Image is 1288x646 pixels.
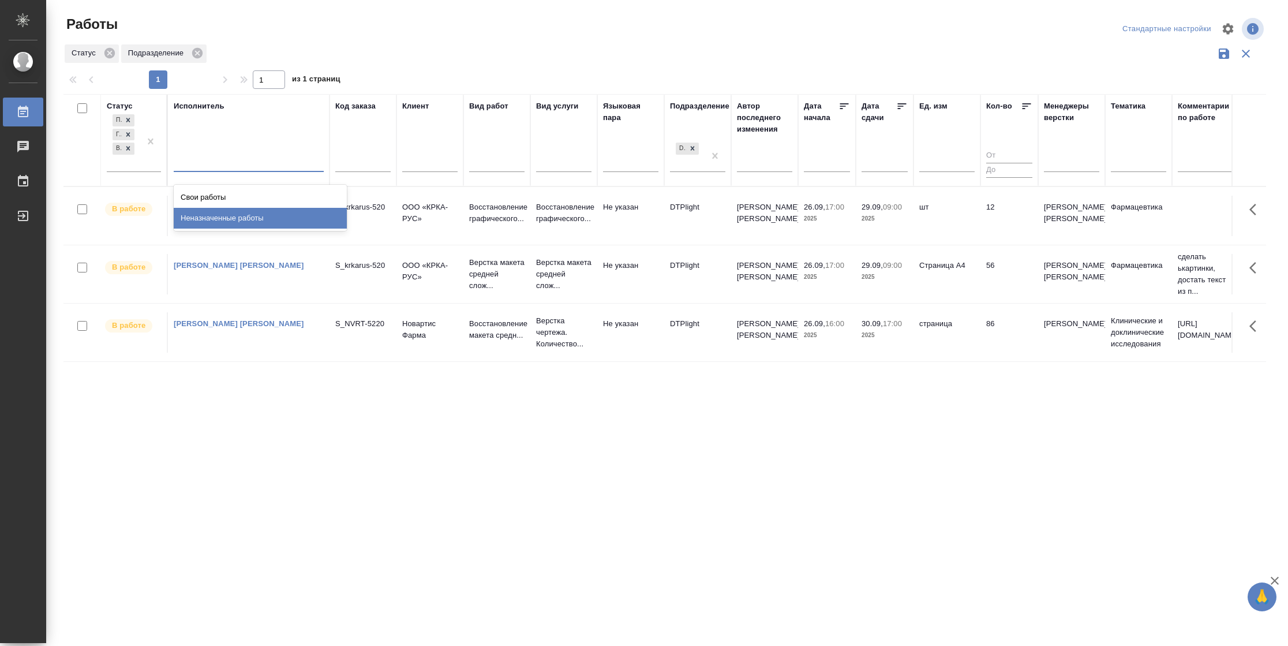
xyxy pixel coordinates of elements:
[1111,315,1166,350] p: Клинические и доклинические исследования
[862,213,908,225] p: 2025
[825,261,844,270] p: 17:00
[731,254,798,294] td: [PERSON_NAME] [PERSON_NAME]
[980,254,1038,294] td: 56
[1044,318,1099,330] p: [PERSON_NAME]
[1044,100,1099,124] div: Менеджеры верстки
[664,312,731,353] td: DTPlight
[1111,260,1166,271] p: Фармацевтика
[804,261,825,270] p: 26.09,
[804,100,838,124] div: Дата начала
[804,319,825,328] p: 26.09,
[804,271,850,283] p: 2025
[664,254,731,294] td: DTPlight
[335,318,391,330] div: S_NVRT-5220
[597,312,664,353] td: Не указан
[1235,43,1257,65] button: Сбросить фильтры
[112,262,145,273] p: В работе
[603,100,658,124] div: Языковая пара
[883,261,902,270] p: 09:00
[469,257,525,292] p: Верстка макета средней слож...
[1178,318,1233,341] p: [URL][DOMAIN_NAME]..
[536,100,579,112] div: Вид услуги
[883,319,902,328] p: 17:00
[597,196,664,236] td: Не указан
[731,312,798,353] td: [PERSON_NAME] [PERSON_NAME]
[113,143,122,155] div: В работе
[1213,43,1235,65] button: Сохранить фильтры
[104,201,161,217] div: Исполнитель выполняет работу
[1242,254,1270,282] button: Здесь прячутся важные кнопки
[1214,15,1242,43] span: Настроить таблицу
[112,320,145,331] p: В работе
[65,44,119,63] div: Статус
[913,312,980,353] td: страница
[1252,585,1272,609] span: 🙏
[128,47,188,59] p: Подразделение
[335,100,376,112] div: Код заказа
[469,318,525,341] p: Восстановление макета средн...
[174,187,347,208] div: Свои работы
[536,257,591,292] p: Верстка макета средней слож...
[469,201,525,225] p: Восстановление графического...
[335,201,391,213] div: S_krkarus-520
[1111,201,1166,213] p: Фармацевтика
[986,100,1012,112] div: Кол-во
[1248,582,1276,611] button: 🙏
[986,163,1032,177] input: До
[862,100,896,124] div: Дата сдачи
[174,100,224,112] div: Исполнитель
[174,261,304,270] a: [PERSON_NAME] [PERSON_NAME]
[825,203,844,211] p: 17:00
[1242,18,1266,40] span: Посмотреть информацию
[664,196,731,236] td: DTPlight
[1242,312,1270,340] button: Здесь прячутся важные кнопки
[292,72,340,89] span: из 1 страниц
[883,203,902,211] p: 09:00
[536,315,591,350] p: Верстка чертежа. Количество...
[1119,20,1214,38] div: split button
[675,141,700,156] div: DTPlight
[1178,100,1233,124] div: Комментарии по работе
[862,319,883,328] p: 30.09,
[112,203,145,215] p: В работе
[913,254,980,294] td: Страница А4
[111,128,136,142] div: Подбор, Готов к работе, В работе
[104,318,161,334] div: Исполнитель выполняет работу
[402,100,429,112] div: Клиент
[862,271,908,283] p: 2025
[107,100,133,112] div: Статус
[1111,100,1145,112] div: Тематика
[174,208,347,229] div: Неназначенные работы
[113,114,122,126] div: Подбор
[113,129,122,141] div: Готов к работе
[804,203,825,211] p: 26.09,
[862,330,908,341] p: 2025
[919,100,948,112] div: Ед. изм
[913,196,980,236] td: шт
[1044,201,1099,225] p: [PERSON_NAME] [PERSON_NAME]
[402,201,458,225] p: ООО «КРКА-РУС»
[980,196,1038,236] td: 12
[980,312,1038,353] td: 86
[737,100,792,135] div: Автор последнего изменения
[72,47,100,59] p: Статус
[469,100,508,112] div: Вид работ
[104,260,161,275] div: Исполнитель выполняет работу
[862,261,883,270] p: 29.09,
[174,319,304,328] a: [PERSON_NAME] [PERSON_NAME]
[597,254,664,294] td: Не указан
[1242,196,1270,223] button: Здесь прячутся важные кнопки
[111,113,136,128] div: Подбор, Готов к работе, В работе
[111,141,136,156] div: Подбор, Готов к работе, В работе
[862,203,883,211] p: 29.09,
[63,15,118,33] span: Работы
[121,44,207,63] div: Подразделение
[1178,251,1233,297] p: сделать ькартинки, достать текст из п...
[1044,260,1099,283] p: [PERSON_NAME] [PERSON_NAME]
[402,318,458,341] p: Новартис Фарма
[676,143,686,155] div: DTPlight
[670,100,729,112] div: Подразделение
[825,319,844,328] p: 16:00
[804,330,850,341] p: 2025
[804,213,850,225] p: 2025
